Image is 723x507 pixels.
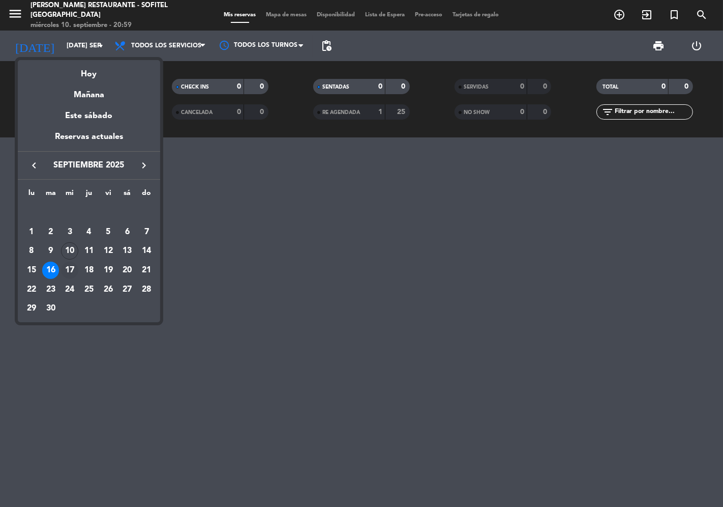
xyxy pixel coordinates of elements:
div: 5 [100,223,117,241]
td: 30 de septiembre de 2025 [41,299,61,319]
div: 27 [118,281,136,298]
div: Mañana [18,81,160,102]
div: 21 [138,262,155,279]
td: 8 de septiembre de 2025 [22,242,41,261]
th: viernes [99,187,118,203]
td: 6 de septiembre de 2025 [118,222,137,242]
td: 28 de septiembre de 2025 [137,280,156,299]
div: 17 [61,262,78,279]
span: septiembre 2025 [43,159,135,172]
th: lunes [22,187,41,203]
td: 22 de septiembre de 2025 [22,280,41,299]
div: 10 [61,242,78,260]
div: 26 [100,281,117,298]
td: 21 de septiembre de 2025 [137,261,156,280]
td: 2 de septiembre de 2025 [41,222,61,242]
button: keyboard_arrow_left [25,159,43,172]
div: 13 [118,242,136,260]
div: 2 [42,223,59,241]
i: keyboard_arrow_left [28,159,40,172]
div: 24 [61,281,78,298]
div: 4 [80,223,98,241]
td: 5 de septiembre de 2025 [99,222,118,242]
td: 19 de septiembre de 2025 [99,261,118,280]
div: 9 [42,242,59,260]
div: 3 [61,223,78,241]
td: 18 de septiembre de 2025 [79,261,99,280]
div: Reservas actuales [18,130,160,151]
div: 6 [118,223,136,241]
td: 17 de septiembre de 2025 [60,261,79,280]
th: jueves [79,187,99,203]
div: 18 [80,262,98,279]
td: 29 de septiembre de 2025 [22,299,41,319]
div: 20 [118,262,136,279]
div: 11 [80,242,98,260]
th: sábado [118,187,137,203]
div: 28 [138,281,155,298]
td: 24 de septiembre de 2025 [60,280,79,299]
div: 1 [23,223,40,241]
div: 7 [138,223,155,241]
div: 14 [138,242,155,260]
td: 26 de septiembre de 2025 [99,280,118,299]
div: 22 [23,281,40,298]
i: keyboard_arrow_right [138,159,150,172]
div: 30 [42,300,59,317]
td: SEP. [22,203,156,222]
td: 27 de septiembre de 2025 [118,280,137,299]
div: Este sábado [18,102,160,130]
td: 12 de septiembre de 2025 [99,242,118,261]
div: 16 [42,262,59,279]
td: 3 de septiembre de 2025 [60,222,79,242]
div: 19 [100,262,117,279]
th: martes [41,187,61,203]
td: 9 de septiembre de 2025 [41,242,61,261]
td: 10 de septiembre de 2025 [60,242,79,261]
div: 25 [80,281,98,298]
td: 14 de septiembre de 2025 [137,242,156,261]
div: 15 [23,262,40,279]
td: 4 de septiembre de 2025 [79,222,99,242]
div: Hoy [18,60,160,81]
td: 23 de septiembre de 2025 [41,280,61,299]
div: 12 [100,242,117,260]
div: 29 [23,300,40,317]
td: 16 de septiembre de 2025 [41,261,61,280]
td: 15 de septiembre de 2025 [22,261,41,280]
div: 8 [23,242,40,260]
td: 13 de septiembre de 2025 [118,242,137,261]
div: 23 [42,281,59,298]
th: domingo [137,187,156,203]
button: keyboard_arrow_right [135,159,153,172]
td: 7 de septiembre de 2025 [137,222,156,242]
td: 25 de septiembre de 2025 [79,280,99,299]
td: 1 de septiembre de 2025 [22,222,41,242]
th: miércoles [60,187,79,203]
td: 11 de septiembre de 2025 [79,242,99,261]
td: 20 de septiembre de 2025 [118,261,137,280]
